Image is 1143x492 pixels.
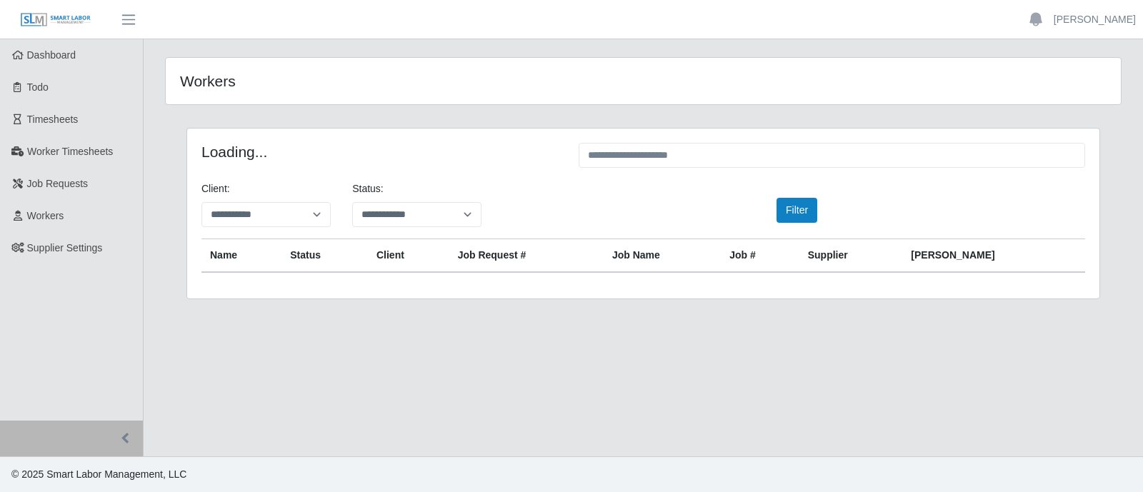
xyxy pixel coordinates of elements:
h4: Workers [180,72,554,90]
span: Job Requests [27,178,89,189]
a: [PERSON_NAME] [1054,12,1136,27]
h4: Loading... [201,143,557,161]
button: Filter [777,198,817,223]
span: Workers [27,210,64,221]
span: Supplier Settings [27,242,103,253]
th: Job Request # [449,239,604,273]
label: Status: [352,181,384,196]
img: SLM Logo [20,12,91,28]
th: Job Name [604,239,721,273]
th: Status [281,239,368,273]
span: Timesheets [27,114,79,125]
th: Supplier [799,239,903,273]
span: Todo [27,81,49,93]
th: Job # [721,239,799,273]
span: Worker Timesheets [27,146,113,157]
th: [PERSON_NAME] [902,239,1085,273]
th: Client [368,239,449,273]
label: Client: [201,181,230,196]
span: © 2025 Smart Labor Management, LLC [11,468,186,480]
span: Dashboard [27,49,76,61]
th: Name [201,239,281,273]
